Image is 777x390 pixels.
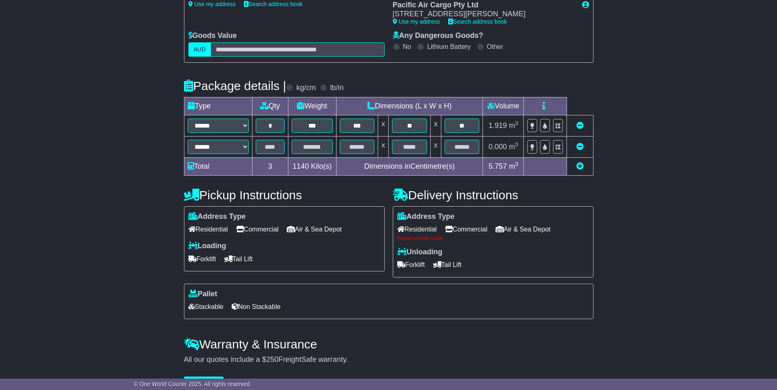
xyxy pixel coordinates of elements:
[487,43,503,51] label: Other
[448,18,507,25] a: Search address book
[515,161,518,167] sup: 3
[489,162,507,170] span: 5.757
[576,121,584,130] a: Remove this item
[184,337,593,351] h4: Warranty & Insurance
[336,157,483,175] td: Dimensions in Centimetre(s)
[430,115,441,136] td: x
[188,1,236,7] a: Use my address
[430,136,441,157] td: x
[232,300,281,313] span: Non Stackable
[188,290,217,299] label: Pallet
[489,143,507,151] span: 0.000
[393,1,574,10] div: Pacific Air Cargo Pty Ltd
[378,115,389,136] td: x
[393,18,440,25] a: Use my address
[252,97,288,115] td: Qty
[224,253,253,265] span: Tail Lift
[509,143,518,151] span: m
[496,223,551,236] span: Air & Sea Depot
[397,258,425,271] span: Forklift
[188,212,246,221] label: Address Type
[515,120,518,126] sup: 3
[288,97,336,115] td: Weight
[184,79,286,93] h4: Package details |
[188,223,228,236] span: Residential
[184,355,593,364] div: All our quotes include a $ FreightSafe warranty.
[393,31,483,40] label: Any Dangerous Goods?
[427,43,471,51] label: Lithium Battery
[378,136,389,157] td: x
[397,248,443,257] label: Unloading
[236,223,279,236] span: Commercial
[393,10,574,19] div: [STREET_ADDRESS][PERSON_NAME]
[184,157,252,175] td: Total
[509,162,518,170] span: m
[397,223,437,236] span: Residential
[445,223,487,236] span: Commercial
[433,258,462,271] span: Tail Lift
[403,43,411,51] label: No
[515,141,518,148] sup: 3
[266,355,279,364] span: 250
[184,188,385,202] h4: Pickup Instructions
[287,223,342,236] span: Air & Sea Depot
[330,84,343,93] label: lb/in
[134,381,252,387] span: © One World Courier 2025. All rights reserved.
[188,31,237,40] label: Goods Value
[336,97,483,115] td: Dimensions (L x W x H)
[188,300,224,313] span: Stackable
[393,188,593,202] h4: Delivery Instructions
[483,97,524,115] td: Volume
[576,143,584,151] a: Remove this item
[509,121,518,130] span: m
[288,157,336,175] td: Kilo(s)
[489,121,507,130] span: 1.919
[576,162,584,170] a: Add new item
[188,42,211,57] label: AUD
[397,236,589,241] div: Please provide value
[292,162,309,170] span: 1140
[296,84,316,93] label: kg/cm
[184,97,252,115] td: Type
[188,253,216,265] span: Forklift
[397,212,455,221] label: Address Type
[252,157,288,175] td: 3
[188,242,226,251] label: Loading
[244,1,303,7] a: Search address book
